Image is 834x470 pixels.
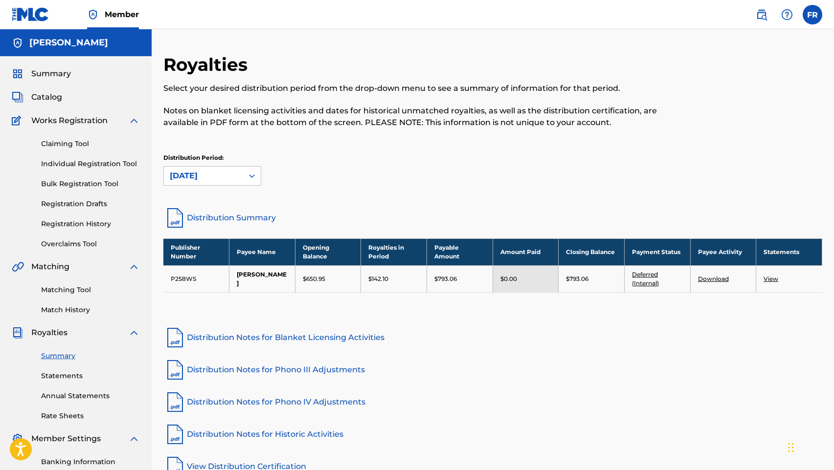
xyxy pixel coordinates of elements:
img: pdf [163,358,187,382]
a: Registration History [41,219,140,229]
img: Accounts [12,37,23,49]
th: Closing Balance [559,238,625,265]
a: Registration Drafts [41,199,140,209]
th: Payable Amount [427,238,493,265]
div: User Menu [803,5,822,24]
span: Matching [31,261,69,273]
div: Drag [788,433,794,462]
img: search [756,9,767,21]
a: Distribution Summary [163,206,822,230]
th: Payee Name [229,238,295,265]
th: Opening Balance [295,238,361,265]
img: pdf [163,390,187,414]
a: Distribution Notes for Historic Activities [163,423,822,446]
p: $142.10 [368,275,388,283]
a: Individual Registration Tool [41,159,140,169]
img: Royalties [12,327,23,339]
a: Annual Statements [41,391,140,401]
a: Claiming Tool [41,139,140,149]
p: $793.06 [434,275,457,283]
img: expand [128,115,140,127]
a: Summary [41,351,140,361]
img: Works Registration [12,115,24,127]
th: Royalties in Period [361,238,427,265]
span: Summary [31,68,71,80]
img: distribution-summary-pdf [163,206,187,230]
span: Member Settings [31,433,101,445]
a: Public Search [752,5,771,24]
a: Rate Sheets [41,411,140,421]
img: Summary [12,68,23,80]
a: Distribution Notes for Blanket Licensing Activities [163,326,822,349]
p: Select your desired distribution period from the drop-down menu to see a summary of information f... [163,83,671,94]
td: P258WS [163,265,229,292]
img: pdf [163,423,187,446]
td: [PERSON_NAME] [229,265,295,292]
th: Publisher Number [163,238,229,265]
iframe: Chat Widget [785,423,834,470]
div: [DATE] [170,170,237,182]
img: expand [128,327,140,339]
a: Deferred (Internal) [632,271,659,287]
h2: Royalties [163,54,252,76]
th: Amount Paid [493,238,559,265]
div: Help [777,5,797,24]
a: SummarySummary [12,68,71,80]
a: Overclaims Tool [41,239,140,249]
a: View [764,275,778,282]
img: Matching [12,261,24,273]
img: MLC Logo [12,7,49,21]
p: Notes on blanket licensing activities and dates for historical unmatched royalties, as well as th... [163,105,671,128]
h5: FRANK RUSKIN [29,37,108,48]
span: Member [105,9,139,20]
a: Matching Tool [41,285,140,295]
a: Statements [41,371,140,381]
img: help [781,9,793,21]
a: Bulk Registration Tool [41,179,140,189]
img: Catalog [12,91,23,103]
th: Payee Activity [690,238,756,265]
p: $650.95 [303,275,325,283]
iframe: Resource Center [807,311,834,392]
span: Catalog [31,91,62,103]
p: $0.00 [500,275,517,283]
img: expand [128,261,140,273]
a: Distribution Notes for Phono IV Adjustments [163,390,822,414]
a: Banking Information [41,457,140,467]
img: Member Settings [12,433,23,445]
a: Distribution Notes for Phono III Adjustments [163,358,822,382]
th: Statements [756,238,822,265]
img: Top Rightsholder [87,9,99,21]
a: Match History [41,305,140,315]
span: Works Registration [31,115,108,127]
span: Royalties [31,327,68,339]
img: expand [128,433,140,445]
img: pdf [163,326,187,349]
p: $793.06 [566,275,588,283]
p: Distribution Period: [163,153,261,162]
th: Payment Status [624,238,690,265]
a: CatalogCatalog [12,91,62,103]
a: Download [698,275,729,282]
